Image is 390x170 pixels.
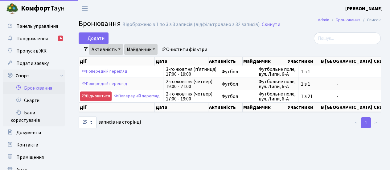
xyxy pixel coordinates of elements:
[208,103,243,112] th: Активність
[3,82,65,94] a: Бронювання
[3,151,65,164] a: Приміщення
[3,94,65,107] a: Скарги
[3,139,65,151] a: Контакти
[80,91,112,101] a: Відмовитися
[3,70,65,82] a: Спорт
[320,103,373,112] th: В [GEOGRAPHIC_DATA]
[166,67,216,77] span: 3-го жовтня (п’ятниця) 17:00 - 19:00
[222,94,253,99] span: Футбол
[155,57,208,66] th: Дата
[79,57,155,66] th: Дії
[222,82,253,87] span: Футбол
[287,103,320,112] th: Участники
[124,44,158,55] a: Майданчик
[89,44,123,55] a: Активність
[166,91,216,101] span: 2-го жовтня (четвер) 17:00 - 19:00
[113,91,161,101] a: Попередній перегляд
[16,60,49,67] span: Подати заявку
[314,32,381,44] input: Пошук...
[3,32,65,45] a: Повідомлення4
[79,117,141,128] label: записів на сторінці
[301,82,331,87] span: 1 з 1
[159,44,210,55] a: Очистити фільтри
[6,2,18,15] img: logo.png
[360,17,381,23] li: Список
[345,5,383,12] a: [PERSON_NAME]
[58,36,63,41] div: 4
[3,107,65,126] a: Бани користувачів
[21,3,65,14] span: Таун
[79,103,155,112] th: Дії
[3,126,65,139] a: Документи
[259,67,296,77] span: Футбольне поле, вул. Липи, 6-А
[79,32,109,44] button: Додати
[16,48,47,54] span: Пропуск в ЖК
[16,154,44,161] span: Приміщення
[222,69,253,74] span: Футбол
[287,57,320,66] th: Участники
[208,57,243,66] th: Активність
[259,91,296,101] span: Футбольне поле, вул. Липи, 6-А
[309,14,390,27] nav: breadcrumb
[122,22,261,28] div: Відображено з 1 по 3 з 3 записів (відфільтровано з 32 записів).
[80,67,129,76] a: Попередній перегляд
[262,22,280,28] a: Скинути
[243,57,287,66] th: Майданчик
[16,129,41,136] span: Документи
[79,18,121,29] span: Бронювання
[21,3,51,13] b: Комфорт
[361,117,371,128] a: 1
[243,103,287,112] th: Майданчик
[301,94,331,99] span: 1 з 21
[16,35,48,42] span: Повідомлення
[301,69,331,74] span: 1 з 1
[3,45,65,57] a: Пропуск в ЖК
[3,57,65,70] a: Подати заявку
[320,57,373,66] th: В [GEOGRAPHIC_DATA]
[336,17,360,23] a: Бронювання
[79,117,96,128] select: записів на сторінці
[155,103,208,112] th: Дата
[3,20,65,32] a: Панель управління
[77,3,92,14] button: Переключити навігацію
[318,17,329,23] a: Admin
[166,79,216,89] span: 2-го жовтня (четвер) 19:00 - 21:00
[16,142,38,148] span: Контакти
[16,23,58,30] span: Панель управління
[80,79,129,89] a: Попередній перегляд
[259,79,296,89] span: Футбольне поле, вул. Липи, 6-А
